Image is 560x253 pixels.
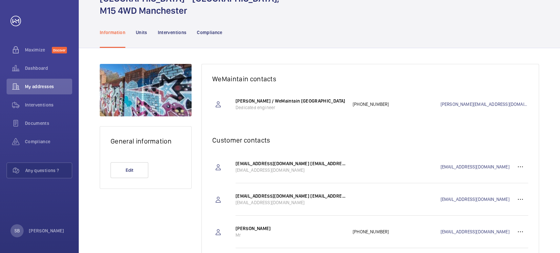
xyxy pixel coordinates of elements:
p: Information [100,29,125,36]
span: Discover [52,47,67,53]
button: Edit [111,162,148,178]
p: [PHONE_NUMBER] [353,101,441,107]
p: [PERSON_NAME] / WeMaintain [GEOGRAPHIC_DATA] [236,98,346,104]
h2: Customer contacts [212,136,528,144]
p: Dedicated engineer [236,104,346,111]
p: [EMAIL_ADDRESS][DOMAIN_NAME] [EMAIL_ADDRESS][DOMAIN_NAME] [236,193,346,199]
p: SB [14,227,20,234]
p: Interventions [158,29,187,36]
a: [EMAIL_ADDRESS][DOMAIN_NAME] [440,196,512,203]
span: Compliance [25,138,72,145]
span: Interventions [25,102,72,108]
a: [PERSON_NAME][EMAIL_ADDRESS][DOMAIN_NAME] [440,101,528,107]
p: [PHONE_NUMBER] [353,228,441,235]
p: [PERSON_NAME] [29,227,64,234]
span: My addresses [25,83,72,90]
p: [EMAIL_ADDRESS][DOMAIN_NAME] [236,167,346,173]
p: [PERSON_NAME] [236,225,346,232]
h2: WeMaintain contacts [212,75,528,83]
span: Dashboard [25,65,72,71]
p: Units [136,29,147,36]
p: [EMAIL_ADDRESS][DOMAIN_NAME] [EMAIL_ADDRESS][DOMAIN_NAME] [236,160,346,167]
p: Compliance [197,29,222,36]
p: [EMAIL_ADDRESS][DOMAIN_NAME] [236,199,346,206]
a: [EMAIL_ADDRESS][DOMAIN_NAME] [440,228,512,235]
h2: General information [111,137,181,145]
span: Maximize [25,47,52,53]
a: [EMAIL_ADDRESS][DOMAIN_NAME] [440,164,512,170]
span: Documents [25,120,72,126]
p: Mr [236,232,346,238]
span: Any questions ? [25,167,72,174]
